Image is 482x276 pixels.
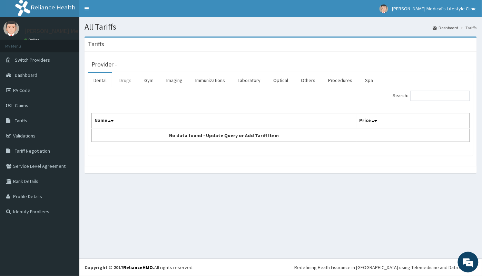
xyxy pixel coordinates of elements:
a: Imaging [161,73,188,88]
a: Immunizations [190,73,230,88]
td: No data found - Update Query or Add Tariff Item [92,129,356,142]
span: Claims [15,102,28,109]
div: Redefining Heath Insurance in [GEOGRAPHIC_DATA] using Telemedicine and Data Science! [294,264,477,271]
p: [PERSON_NAME] Medical's Lifestyle Clinic [24,28,137,34]
input: Search: [411,91,470,101]
a: Gym [139,73,159,88]
th: Name [92,113,356,129]
th: Price [356,113,470,129]
a: Procedures [323,73,358,88]
a: Laboratory [232,73,266,88]
h3: Provider - [91,61,117,68]
a: Online [24,38,41,42]
span: Tariff Negotiation [15,148,50,154]
img: User Image [380,4,388,13]
a: Spa [360,73,379,88]
a: Optical [268,73,294,88]
h3: Tariffs [88,41,104,47]
span: Tariffs [15,117,27,124]
a: Drugs [114,73,137,88]
label: Search: [393,91,470,101]
h1: All Tariffs [85,22,477,31]
footer: All rights reserved. [79,258,482,276]
a: Dashboard [433,25,459,31]
span: Dashboard [15,72,37,78]
strong: Copyright © 2017 . [85,264,154,270]
a: RelianceHMO [123,264,153,270]
li: Tariffs [459,25,477,31]
span: [PERSON_NAME] Medical's Lifestyle Clinic [392,6,477,12]
a: Others [295,73,321,88]
span: Switch Providers [15,57,50,63]
img: User Image [3,21,19,36]
a: Dental [88,73,112,88]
